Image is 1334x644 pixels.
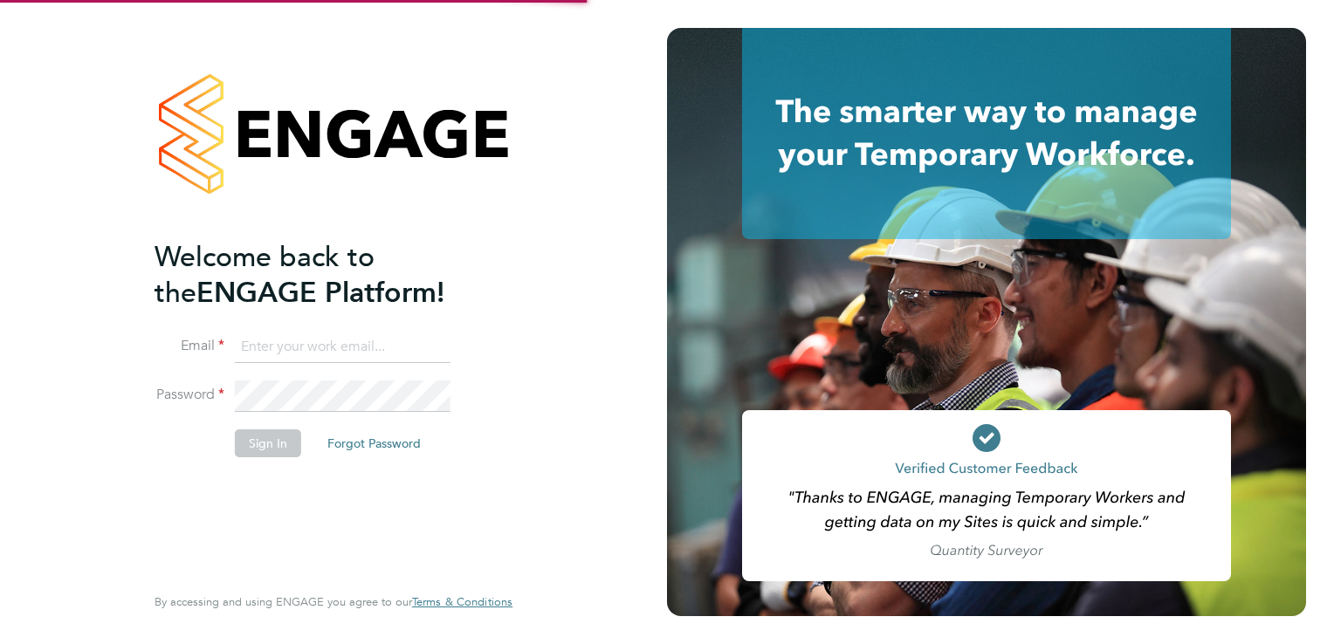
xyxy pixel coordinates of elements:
input: Enter your work email... [235,332,450,363]
label: Password [155,386,224,404]
span: Welcome back to the [155,240,375,310]
button: Sign In [235,429,301,457]
h2: ENGAGE Platform! [155,239,495,311]
span: By accessing and using ENGAGE you agree to our [155,594,512,609]
button: Forgot Password [313,429,435,457]
a: Terms & Conditions [412,595,512,609]
label: Email [155,337,224,355]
